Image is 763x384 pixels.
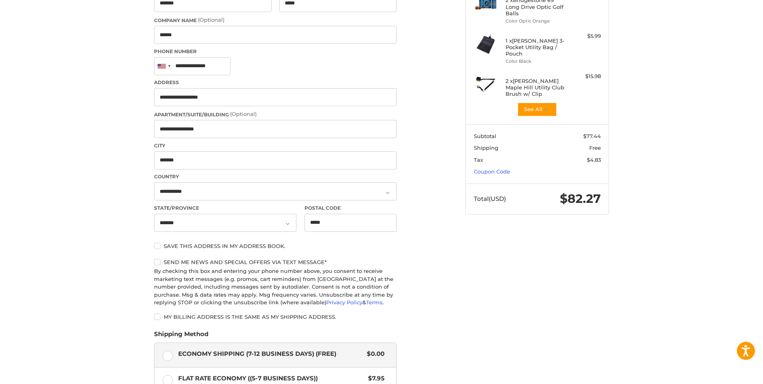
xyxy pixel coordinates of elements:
[506,78,567,97] h4: 2 x [PERSON_NAME] Maple Hill Utility Club Brush w/ Clip
[569,72,601,81] div: $15.98
[474,195,506,202] span: Total (USD)
[154,79,397,86] label: Address
[154,142,397,149] label: City
[569,32,601,40] div: $5.99
[506,58,567,65] li: Color Black
[589,145,601,151] span: Free
[154,48,397,55] label: Phone Number
[364,374,385,383] span: $7.95
[154,267,397,307] div: By checking this box and entering your phone number above, you consent to receive marketing text ...
[363,349,385,359] span: $0.00
[178,349,363,359] span: Economy Shipping (7-12 Business Days) (Free)
[154,330,208,343] legend: Shipping Method
[178,374,364,383] span: Flat Rate Economy ((5-7 Business Days))
[154,314,397,320] label: My billing address is the same as my shipping address.
[474,157,483,163] span: Tax
[154,259,397,265] label: Send me news and special offers via text message*
[154,204,296,212] label: State/Province
[587,157,601,163] span: $4.83
[474,133,496,139] span: Subtotal
[198,17,224,23] small: (Optional)
[506,37,567,57] h4: 1 x [PERSON_NAME] 3-Pocket Utility Bag / Pouch
[474,145,498,151] span: Shipping
[506,18,567,25] li: Color Optic Orange
[517,102,557,117] button: See All
[583,133,601,139] span: $77.44
[154,110,397,118] label: Apartment/Suite/Building
[474,168,510,175] a: Coupon Code
[326,299,362,306] a: Privacy Policy
[154,58,173,75] div: United States: +1
[304,204,397,212] label: Postal Code
[154,173,397,180] label: Country
[154,243,397,249] label: Save this address in my address book.
[154,16,397,24] label: Company Name
[560,191,601,206] span: $82.27
[366,299,383,306] a: Terms
[230,111,257,117] small: (Optional)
